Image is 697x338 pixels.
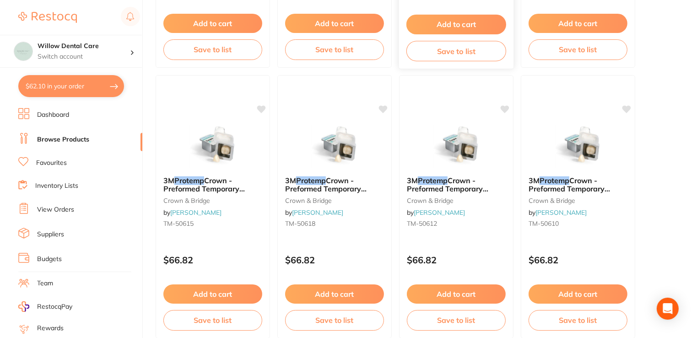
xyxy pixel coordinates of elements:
[285,255,384,265] p: $66.82
[529,197,627,204] small: crown & bridge
[163,208,222,217] span: by
[406,15,506,34] button: Add to cart
[292,208,343,217] a: [PERSON_NAME]
[407,176,418,185] span: 3M
[657,298,679,320] div: Open Intercom Messenger
[529,176,625,210] span: Crown - Preformed Temporary Crowns - [MEDICAL_DATA] Upper Large A2, 5-Pack
[35,181,78,191] a: Inventory Lists
[170,208,222,217] a: [PERSON_NAME]
[163,197,262,204] small: crown & bridge
[37,279,53,288] a: Team
[14,42,32,60] img: Willow Dental Care
[163,176,259,210] span: Crown - Preformed Temporary Crowns - [MEDICAL_DATA] Upper Small A2, 5-Pack
[529,208,587,217] span: by
[37,205,74,214] a: View Orders
[37,302,72,311] span: RestocqPay
[163,176,174,185] span: 3M
[285,310,384,330] button: Save to list
[305,123,364,169] img: 3M Protemp Crown - Preformed Temporary Crowns - Cuspid Small A2, 5-Pack
[529,176,540,185] span: 3M
[37,135,89,144] a: Browse Products
[38,52,130,61] p: Switch account
[18,12,77,23] img: Restocq Logo
[285,176,296,185] span: 3M
[427,123,486,169] img: 3M Protemp Crown - Preformed Temporary Crowns - Molar Lower Large A2, 5-Pack
[163,14,262,33] button: Add to cart
[285,284,384,304] button: Add to cart
[529,255,627,265] p: $66.82
[174,176,204,185] em: Protemp
[37,324,64,333] a: Rewards
[529,39,627,60] button: Save to list
[18,75,124,97] button: $62.10 in your order
[163,219,194,228] span: TM-50615
[285,14,384,33] button: Add to cart
[285,176,384,193] b: 3M Protemp Crown - Preformed Temporary Crowns - Cuspid Small A2, 5-Pack
[285,176,381,210] span: Crown - Preformed Temporary Crowns - [MEDICAL_DATA] Small A2, 5-Pack
[407,208,465,217] span: by
[407,176,503,210] span: Crown - Preformed Temporary Crowns - [MEDICAL_DATA] Lower Large A2, 5-Pack
[285,219,315,228] span: TM-50618
[407,176,506,193] b: 3M Protemp Crown - Preformed Temporary Crowns - Molar Lower Large A2, 5-Pack
[18,301,29,312] img: RestocqPay
[414,208,465,217] a: [PERSON_NAME]
[285,197,384,204] small: crown & bridge
[548,123,608,169] img: 3M Protemp Crown - Preformed Temporary Crowns - Molar Upper Large A2, 5-Pack
[540,176,569,185] em: Protemp
[163,176,262,193] b: 3M Protemp Crown - Preformed Temporary Crowns - Bicuspid Upper Small A2, 5-Pack
[407,219,437,228] span: TM-50612
[406,41,506,61] button: Save to list
[37,230,64,239] a: Suppliers
[163,255,262,265] p: $66.82
[529,284,627,304] button: Add to cart
[529,14,627,33] button: Add to cart
[407,255,506,265] p: $66.82
[163,39,262,60] button: Save to list
[529,310,627,330] button: Save to list
[36,158,67,168] a: Favourites
[38,42,130,51] h4: Willow Dental Care
[18,301,72,312] a: RestocqPay
[18,7,77,28] a: Restocq Logo
[418,176,448,185] em: Protemp
[37,110,69,120] a: Dashboard
[529,219,559,228] span: TM-50610
[37,255,62,264] a: Budgets
[285,39,384,60] button: Save to list
[163,310,262,330] button: Save to list
[529,176,627,193] b: 3M Protemp Crown - Preformed Temporary Crowns - Molar Upper Large A2, 5-Pack
[285,208,343,217] span: by
[407,284,506,304] button: Add to cart
[535,208,587,217] a: [PERSON_NAME]
[163,284,262,304] button: Add to cart
[407,310,506,330] button: Save to list
[183,123,243,169] img: 3M Protemp Crown - Preformed Temporary Crowns - Bicuspid Upper Small A2, 5-Pack
[296,176,326,185] em: Protemp
[407,197,506,204] small: crown & bridge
